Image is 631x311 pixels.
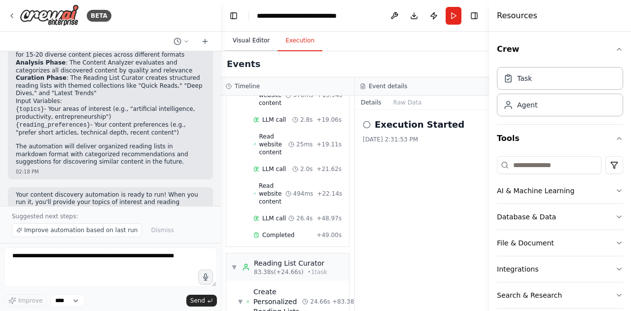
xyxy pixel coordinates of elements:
[16,168,205,175] div: 02:18 PM
[316,165,342,173] span: + 21.62s
[87,10,111,22] div: BETA
[227,57,260,71] h2: Events
[316,231,342,239] span: + 49.00s
[254,258,327,268] div: Reading List Curator
[300,165,313,173] span: 2.0s
[497,204,623,230] button: Database & Data
[227,9,241,23] button: Hide left sidebar
[16,106,44,113] code: {topics}
[16,191,205,222] p: Your content discovery automation is ready to run! When you run it, you'll provide your topics of...
[497,256,623,282] button: Integrations
[259,133,289,156] span: Read website content
[16,74,67,81] strong: Curation Phase
[497,282,623,308] button: Search & Research
[198,270,213,284] button: Click to speak your automation idea
[146,223,178,237] button: Dismiss
[20,4,79,27] img: Logo
[363,136,481,143] div: [DATE] 2:31:53 PM
[497,63,623,124] div: Crew
[387,96,428,109] button: Raw Data
[310,298,330,306] span: 24.66s
[16,59,205,74] li: : The Content Analyzer evaluates and categorizes all discovered content by quality and relevance
[355,96,387,109] button: Details
[317,190,342,198] span: + 22.14s
[316,116,342,124] span: + 19.06s
[225,31,278,51] button: Visual Editor
[296,140,313,148] span: 25ms
[24,226,138,234] span: Improve automation based on last run
[16,122,90,129] code: {reading_preferences}
[308,268,327,276] span: • 1 task
[259,182,285,206] span: Read website content
[16,59,66,66] strong: Analysis Phase
[16,143,205,166] p: The automation will deliver organized reading lists in markdown format with categorized recommend...
[4,294,47,307] button: Improve
[262,116,286,124] span: LLM call
[235,82,260,90] h3: Timeline
[197,35,213,47] button: Start a new chat
[16,44,205,59] li: : The Content Discovery Specialist searches for 15-20 diverse content pieces across different for...
[497,10,537,22] h4: Resources
[18,297,42,305] span: Improve
[16,74,205,98] li: : The Reading List Curator creates structured reading lists with themed collections like "Quick R...
[16,98,205,105] h2: Input Variables:
[300,116,313,124] span: 2.8s
[316,214,342,222] span: + 48.97s
[151,226,174,234] span: Dismiss
[332,298,357,306] span: + 83.38s
[16,105,205,121] li: - Your areas of interest (e.g., "artificial intelligence, productivity, entrepreneurship")
[262,231,294,239] span: Completed
[497,178,623,204] button: AI & Machine Learning
[231,263,237,271] span: ▼
[293,190,314,198] span: 494ms
[278,31,322,51] button: Execution
[254,268,304,276] span: 83.38s (+24.66s)
[12,212,209,220] p: Suggested next steps:
[467,9,481,23] button: Hide right sidebar
[238,298,243,306] span: ▼
[369,82,407,90] h3: Event details
[170,35,193,47] button: Switch to previous chat
[190,297,205,305] span: Send
[497,230,623,256] button: File & Document
[497,35,623,63] button: Crew
[517,100,537,110] div: Agent
[186,295,217,307] button: Send
[262,165,286,173] span: LLM call
[497,125,623,152] button: Tools
[12,223,142,237] button: Improve automation based on last run
[316,140,342,148] span: + 19.11s
[262,214,286,222] span: LLM call
[517,73,532,83] div: Task
[375,118,464,132] h2: Execution Started
[257,11,365,21] nav: breadcrumb
[16,121,205,137] li: - Your content preferences (e.g., "prefer short articles, technical depth, recent content")
[296,214,313,222] span: 26.4s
